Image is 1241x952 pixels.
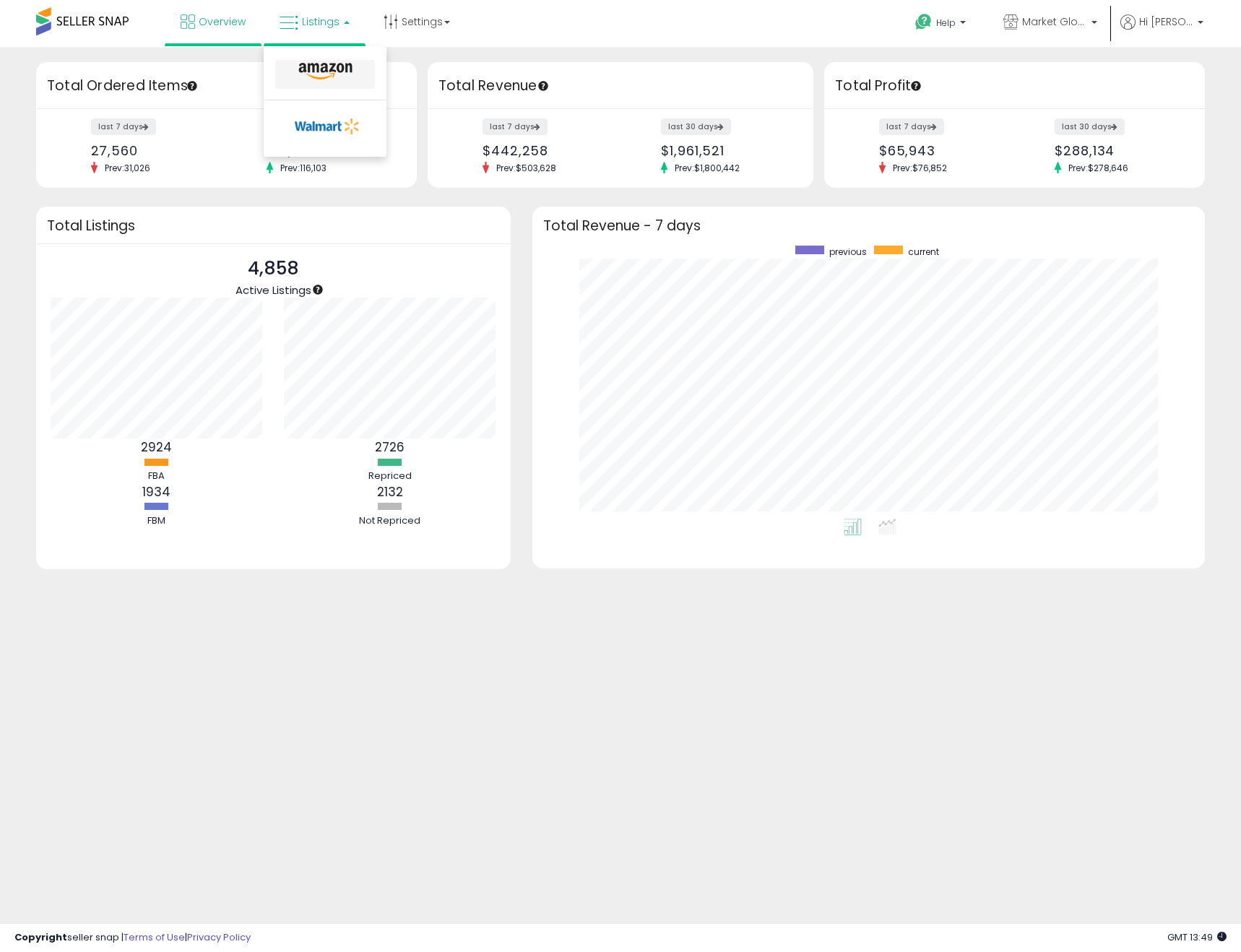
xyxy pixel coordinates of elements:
span: Prev: 31,026 [98,162,157,174]
label: last 30 days [1055,118,1125,135]
div: Tooltip anchor [311,283,324,296]
h3: Total Revenue [438,76,803,96]
span: Help [936,17,956,29]
div: Tooltip anchor [909,79,922,92]
span: Prev: $278,646 [1061,162,1136,174]
span: Market Global [1022,14,1087,29]
a: Hi [PERSON_NAME] [1120,14,1203,47]
b: 2924 [141,438,172,456]
span: Prev: $1,800,442 [667,162,747,174]
h3: Total Listings [47,220,500,231]
a: Help [904,2,980,47]
label: last 7 days [91,118,156,135]
div: $65,943 [879,143,1004,158]
div: Tooltip anchor [537,79,550,92]
label: last 7 days [879,118,944,135]
div: FBA [113,469,200,483]
div: 27,560 [91,143,216,158]
span: Listings [302,14,340,29]
span: Overview [199,14,246,29]
div: 120,915 [267,143,392,158]
p: 4,858 [235,255,311,282]
h3: Total Profit [835,76,1194,96]
span: current [908,246,939,258]
div: FBM [113,514,200,528]
div: $1,961,521 [661,143,788,158]
h3: Total Revenue - 7 days [543,220,1194,231]
span: Prev: $503,628 [489,162,563,174]
span: Active Listings [235,282,311,298]
span: Prev: $76,852 [886,162,954,174]
b: 2726 [375,438,405,456]
div: $288,134 [1055,143,1180,158]
div: Tooltip anchor [186,79,199,92]
span: Prev: 116,103 [273,162,334,174]
span: previous [829,246,867,258]
div: Repriced [347,469,433,483]
span: Hi [PERSON_NAME] [1139,14,1193,29]
div: $442,258 [483,143,610,158]
label: last 30 days [661,118,731,135]
b: 2132 [377,483,403,501]
b: 1934 [142,483,170,501]
i: Get Help [914,13,933,31]
label: last 7 days [483,118,548,135]
div: Not Repriced [347,514,433,528]
h3: Total Ordered Items [47,76,406,96]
